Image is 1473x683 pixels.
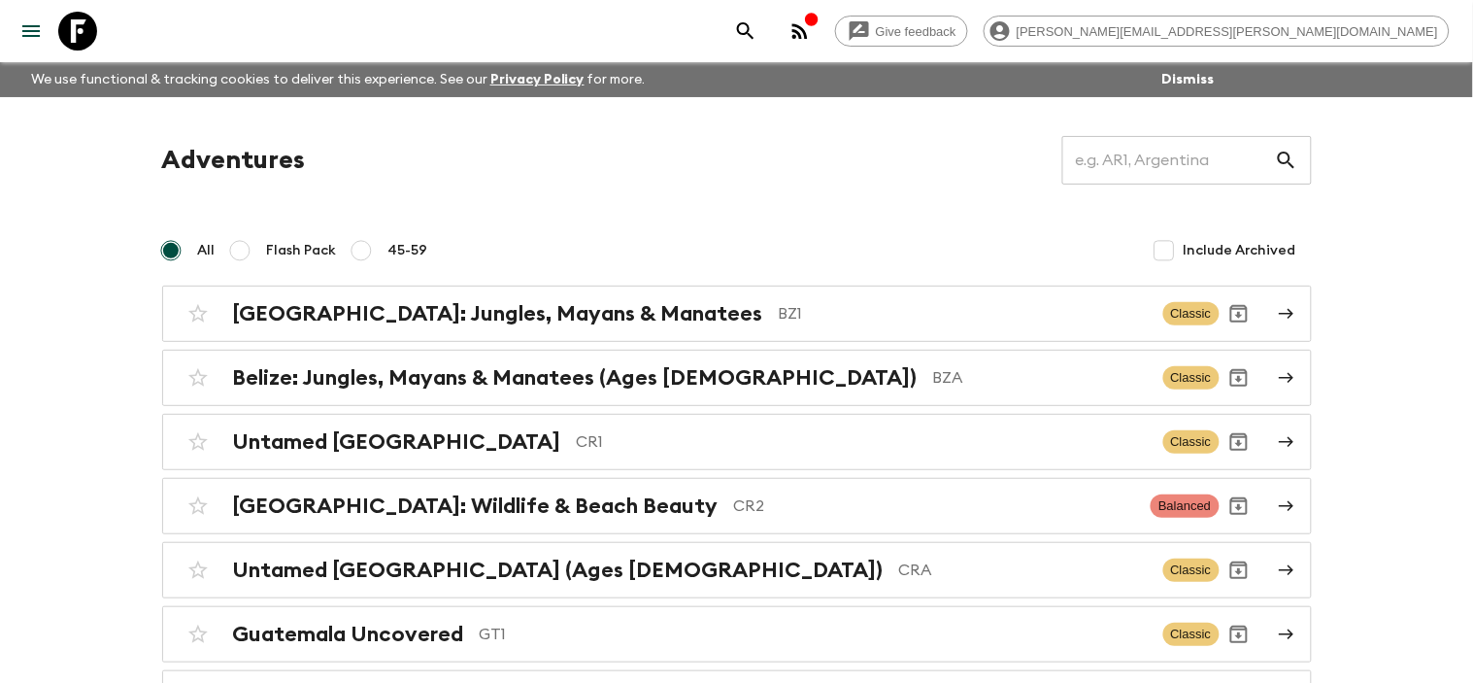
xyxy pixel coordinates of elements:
[1220,487,1258,526] button: Archive
[233,301,763,326] h2: [GEOGRAPHIC_DATA]: Jungles, Mayans & Manatees
[12,12,50,51] button: menu
[480,623,1148,646] p: GT1
[162,414,1312,470] a: Untamed [GEOGRAPHIC_DATA]CR1ClassicArchive
[1163,302,1220,325] span: Classic
[233,622,464,647] h2: Guatemala Uncovered
[1163,430,1220,454] span: Classic
[899,559,1148,582] p: CRA
[1163,623,1220,646] span: Classic
[1157,66,1220,93] button: Dismiss
[162,141,306,180] h1: Adventures
[779,302,1148,325] p: BZ1
[233,494,719,519] h2: [GEOGRAPHIC_DATA]: Wildlife & Beach Beauty
[1006,24,1449,39] span: [PERSON_NAME][EMAIL_ADDRESS][PERSON_NAME][DOMAIN_NAME]
[984,16,1450,47] div: [PERSON_NAME][EMAIL_ADDRESS][PERSON_NAME][DOMAIN_NAME]
[1163,559,1220,582] span: Classic
[1220,359,1258,397] button: Archive
[267,241,337,260] span: Flash Pack
[198,241,216,260] span: All
[1220,615,1258,654] button: Archive
[933,366,1148,390] p: BZA
[726,12,765,51] button: search adventures
[162,350,1312,406] a: Belize: Jungles, Mayans & Manatees (Ages [DEMOGRAPHIC_DATA])BZAClassicArchive
[233,429,561,455] h2: Untamed [GEOGRAPHIC_DATA]
[1163,366,1220,390] span: Classic
[388,241,428,260] span: 45-59
[1062,133,1275,188] input: e.g. AR1, Argentina
[162,542,1312,598] a: Untamed [GEOGRAPHIC_DATA] (Ages [DEMOGRAPHIC_DATA])CRAClassicArchive
[1184,241,1296,260] span: Include Archived
[233,365,918,391] h2: Belize: Jungles, Mayans & Manatees (Ages [DEMOGRAPHIC_DATA])
[162,606,1312,663] a: Guatemala UncoveredGT1ClassicArchive
[734,495,1136,518] p: CR2
[1151,495,1219,518] span: Balanced
[1220,423,1258,461] button: Archive
[1220,551,1258,590] button: Archive
[1220,294,1258,333] button: Archive
[577,430,1148,454] p: CR1
[865,24,967,39] span: Give feedback
[233,558,884,583] h2: Untamed [GEOGRAPHIC_DATA] (Ages [DEMOGRAPHIC_DATA])
[162,478,1312,534] a: [GEOGRAPHIC_DATA]: Wildlife & Beach BeautyCR2BalancedArchive
[835,16,968,47] a: Give feedback
[162,286,1312,342] a: [GEOGRAPHIC_DATA]: Jungles, Mayans & ManateesBZ1ClassicArchive
[490,73,585,86] a: Privacy Policy
[23,62,653,97] p: We use functional & tracking cookies to deliver this experience. See our for more.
